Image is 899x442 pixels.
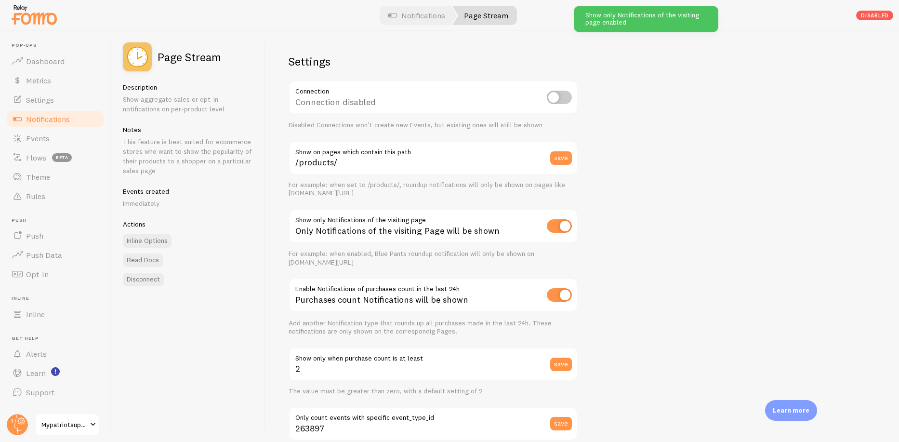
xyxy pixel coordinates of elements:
span: Alerts [26,349,47,359]
span: Notifications [26,114,70,124]
span: Flows [26,153,46,162]
span: Learn [26,368,46,378]
a: Alerts [6,344,105,363]
a: Push [6,226,105,245]
span: Push [26,231,43,241]
a: Read Docs [123,254,163,267]
span: Dashboard [26,56,65,66]
a: Mypatriotsupply [35,413,100,436]
span: Pop-ups [12,42,105,49]
input: /products/ [289,141,578,175]
a: Dashboard [6,52,105,71]
div: The value must be greater than zero, with a default setting of 2 [289,387,578,396]
a: Opt-In [6,265,105,284]
div: Add another Notification type that rounds up all purchases made in the last 24h. These notificati... [289,319,578,336]
span: beta [52,153,72,162]
h2: Settings [289,54,578,69]
img: fomo_icons_page_stream.svg [123,42,152,71]
img: fomo-relay-logo-orange.svg [10,2,58,27]
span: Opt-In [26,269,49,279]
h5: Events created [123,187,253,196]
span: Push [12,217,105,224]
a: Events [6,129,105,148]
span: Push Data [26,250,62,260]
a: Theme [6,167,105,187]
h5: Actions [123,220,253,228]
span: Theme [26,172,50,182]
button: save [550,417,572,430]
h5: Notes [123,125,253,134]
p: This feature is best suited for ecommerce stores who want to show the popularity of their product... [123,137,253,175]
input: 2 [289,348,578,381]
span: Inline [12,295,105,302]
label: Show on pages which contain this path [289,141,578,158]
div: Only Notifications of the visiting Page will be shown [289,209,578,244]
a: Learn [6,363,105,383]
span: Support [26,388,54,397]
div: Disabled Connections won't create new Events, but existing ones will still be shown [289,121,578,130]
button: Disconnect [123,273,164,286]
span: Get Help [12,335,105,342]
div: For example: when enabled, Blue Pants roundup notification will only be shown on [DOMAIN_NAME][URL] [289,250,578,267]
a: Metrics [6,71,105,90]
button: save [550,358,572,371]
span: Metrics [26,76,51,85]
label: Only count events with specific event_type_id [289,407,578,423]
a: Support [6,383,105,402]
span: Events [26,134,50,143]
div: For example: when set to /products/, roundup notifications will only be shown on pages like [DOMA... [289,181,578,198]
label: Show only when purchase count is at least [289,348,578,364]
span: Rules [26,191,45,201]
div: Learn more [765,400,817,421]
h5: Description [123,83,253,92]
span: Mypatriotsupply [41,419,87,430]
span: Inline [26,309,45,319]
p: Immediately [123,199,253,208]
svg: <p>Watch New Feature Tutorials!</p> [51,367,60,376]
a: Rules [6,187,105,206]
p: Learn more [773,406,809,415]
span: Settings [26,95,54,105]
a: Flows beta [6,148,105,167]
a: Settings [6,90,105,109]
p: Show aggregate sales or opt-in notifications on per-product level [123,94,253,114]
div: Show only Notifications of the visiting page enabled [574,6,718,32]
h2: Page Stream [158,51,221,63]
a: Push Data [6,245,105,265]
a: Inline Options [123,234,172,248]
a: Notifications [6,109,105,129]
div: Purchases count Notifications will be shown [289,278,578,313]
a: Inline [6,305,105,324]
div: Connection disabled [289,80,578,116]
button: save [550,151,572,165]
